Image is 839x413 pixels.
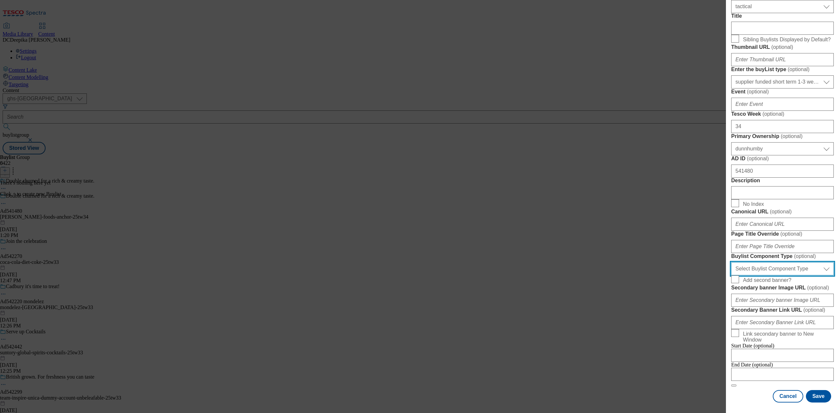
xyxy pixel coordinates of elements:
[747,89,769,94] span: ( optional )
[780,231,802,237] span: ( optional )
[731,165,834,178] input: Enter AD ID
[731,316,834,329] input: Enter Secondary Banner Link URL
[743,277,791,283] span: Add second banner?
[731,208,834,215] label: Canonical URL
[743,331,831,343] span: Link secondary banner to New Window
[743,201,764,207] span: No Index
[794,253,816,259] span: ( optional )
[770,209,792,214] span: ( optional )
[731,294,834,307] input: Enter Secondary banner Image URL
[731,155,834,162] label: AD ID
[731,133,834,140] label: Primary Ownership
[731,22,834,35] input: Enter Title
[788,67,810,72] span: ( optional )
[731,285,834,291] label: Secondary banner Image URL
[731,186,834,199] input: Enter Description
[731,240,834,253] input: Enter Page Title Override
[731,368,834,381] input: Enter Date
[806,390,831,403] button: Save
[731,111,834,117] label: Tesco Week
[731,253,834,260] label: Buylist Component Type
[803,307,825,313] span: ( optional )
[731,88,834,95] label: Event
[731,231,834,237] label: Page Title Override
[762,111,784,117] span: ( optional )
[771,44,793,50] span: ( optional )
[743,37,831,43] span: Sibling Buylists Displayed by Default?
[731,218,834,231] input: Enter Canonical URL
[731,120,834,133] input: Enter Tesco Week
[773,390,803,403] button: Cancel
[731,349,834,362] input: Enter Date
[807,285,829,290] span: ( optional )
[731,362,773,367] span: End Date (optional)
[747,156,769,161] span: ( optional )
[731,44,834,50] label: Thumbnail URL
[731,307,834,313] label: Secondary Banner Link URL
[731,66,834,73] label: Enter the buyList type
[731,13,834,19] label: Title
[731,343,774,348] span: Start Date (optional)
[731,53,834,66] input: Enter Thumbnail URL
[781,133,803,139] span: ( optional )
[731,178,834,184] label: Description
[731,98,834,111] input: Enter Event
